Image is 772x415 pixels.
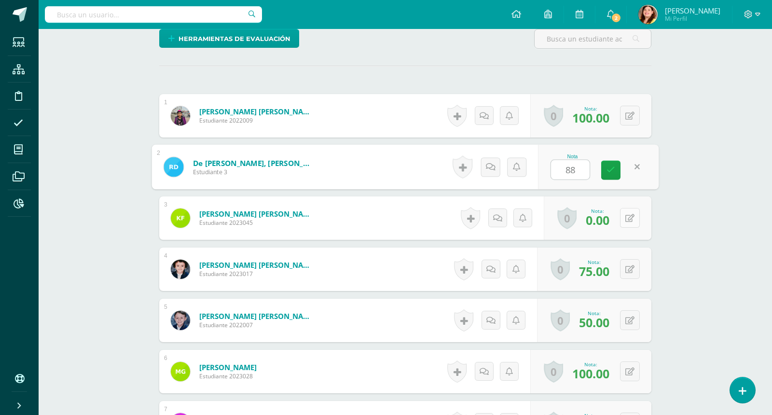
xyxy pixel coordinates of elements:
a: [PERSON_NAME] [PERSON_NAME] [199,107,315,116]
img: 95635d1eced1c9fc851453fd9239c1b1.png [171,311,190,330]
img: 98308da6298e0ff5d58347c361106379.png [171,208,190,228]
a: 0 [544,360,563,383]
span: Estudiante 2022009 [199,116,315,124]
span: Estudiante 2023045 [199,219,315,227]
span: [PERSON_NAME] [665,6,720,15]
a: de [PERSON_NAME], [PERSON_NAME] [193,158,312,168]
span: Estudiante 3 [193,168,312,177]
a: 0 [544,105,563,127]
a: 0 [551,309,570,332]
img: bec36288b90c7dfd990075e5c46ef3ee.png [171,362,190,381]
div: Nota [551,154,594,159]
span: 50.00 [579,314,609,331]
input: Busca un usuario... [45,6,262,23]
a: [PERSON_NAME] [PERSON_NAME] [199,209,315,219]
span: Estudiante 2023017 [199,270,315,278]
span: 75.00 [579,263,609,279]
img: a80071fbd080a3d6949d39f73238496d.png [638,5,658,24]
a: 0 [551,258,570,280]
span: Herramientas de evaluación [179,30,290,48]
div: Nota: [579,310,609,317]
a: 0 [557,207,577,229]
img: c23ece0d6edceb62eeecbb96a61a5bf7.png [171,260,190,279]
span: Estudiante 2023028 [199,372,257,380]
a: [PERSON_NAME] [199,362,257,372]
input: Busca un estudiante aquí... [535,29,651,48]
div: Nota: [586,207,609,214]
div: Nota: [572,105,609,112]
span: 100.00 [572,110,609,126]
a: [PERSON_NAME] [PERSON_NAME] [199,260,315,270]
span: 2 [611,13,621,23]
div: Nota: [579,259,609,265]
a: [PERSON_NAME] [PERSON_NAME] [199,311,315,321]
span: 0.00 [586,212,609,228]
span: 100.00 [572,365,609,382]
a: Herramientas de evaluación [159,29,299,48]
input: 0-100.0 [551,160,590,180]
span: Estudiante 2022007 [199,321,315,329]
div: Nota: [572,361,609,368]
img: 2bc733ba7fe8b1283f72e984cd6d470e.png [164,157,183,177]
span: Mi Perfil [665,14,720,23]
img: 54dab989aeab922ee5a50db01fe0920b.png [171,106,190,125]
